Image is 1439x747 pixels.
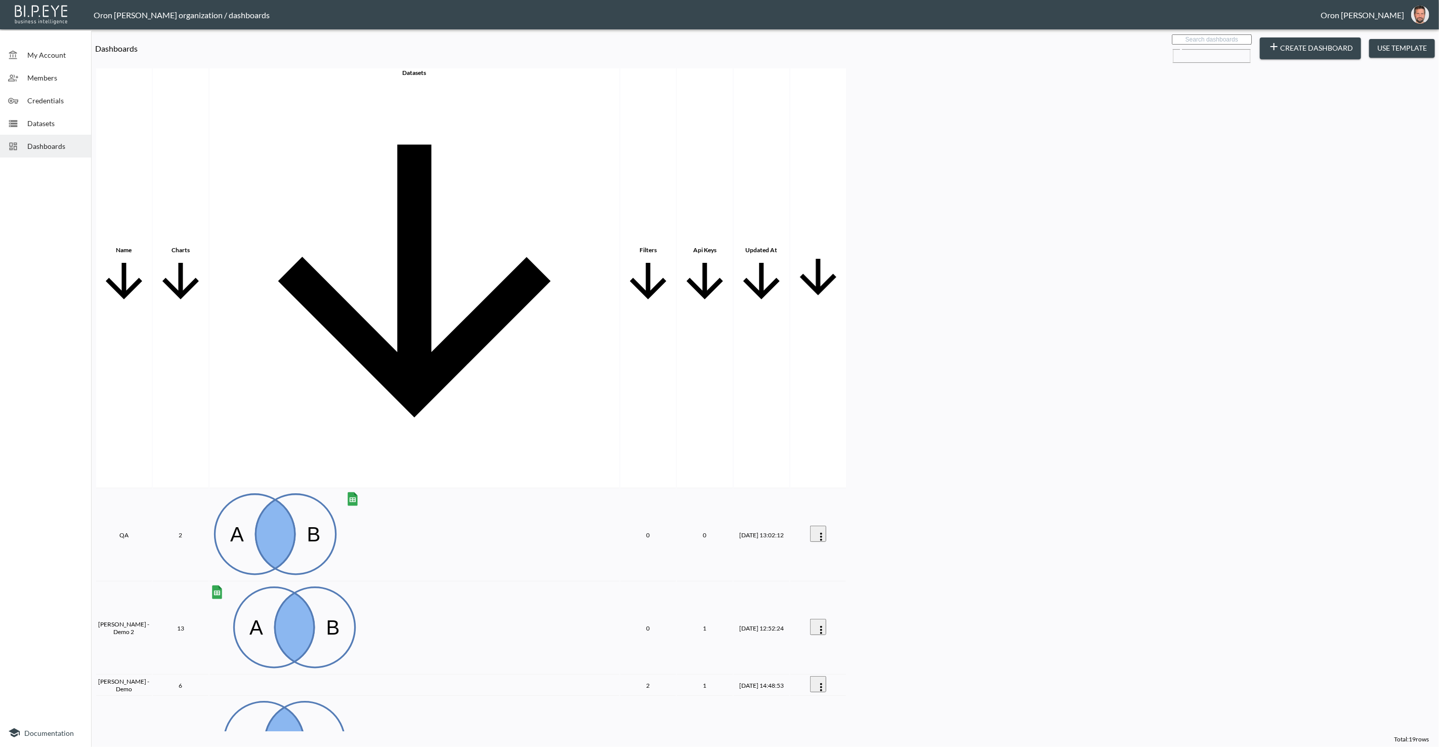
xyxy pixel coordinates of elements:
img: google sheets [348,492,358,506]
img: f7df4f0b1e237398fe25aedd0497c453 [1411,6,1429,24]
span: Updated At [734,246,789,310]
a: Tyler - orders_details_cedarbridge_202401_present [346,490,360,580]
th: 2025-05-22, 14:48:53 [734,676,789,696]
a: Tyler - orders_cedarbridge_202401_present [210,583,224,674]
p: Dashboards [95,44,1164,53]
button: more [810,619,826,635]
th: 6 [153,676,208,696]
div: Name [97,246,151,254]
th: 1 [677,582,733,675]
th: {"type":"div","key":null,"ref":null,"props":{"style":{"display":"flex","gap":10},"children":[{"ty... [209,582,619,675]
th: {"type":{"isMobxInjector":true,"displayName":"inject-with-userStore-stripeStore-dashboardsStore(O... [790,489,846,581]
th: 2025-05-29, 12:52:24 [734,582,789,675]
button: more [810,526,826,542]
img: bipeye-logo [13,3,71,25]
div: Filters [621,246,675,254]
th: 0 [620,582,676,675]
span: Documentation [24,729,74,737]
th: 13 [153,582,208,675]
a: orders_products_categories [210,490,341,580]
th: Tyler - Demo [96,676,152,696]
th: 0 [620,489,676,581]
th: {"type":{"isMobxInjector":true,"displayName":"inject-with-userStore-stripeStore-dashboardsStore(O... [790,582,846,675]
div: Datasets [210,69,619,76]
th: {"type":"div","key":null,"ref":null,"props":{"style":{"display":"flex","gap":10},"children":[{"ty... [209,676,619,696]
div: Api Keys [678,246,732,254]
th: 2025-09-13, 13:02:12 [734,489,789,581]
span: Datasets [27,118,83,129]
th: 0 [677,489,733,581]
th: 2 [153,489,208,581]
a: Tyler Demo [210,680,214,691]
th: QA [96,489,152,581]
th: Tyler - Demo 2 [96,582,152,675]
span: Api Keys [678,246,732,310]
img: google sheets [212,585,222,599]
th: {"type":"div","key":null,"ref":null,"props":{"style":{"display":"flex","gap":10},"children":[{"ty... [209,489,619,581]
span: Name [97,246,151,310]
span: Members [27,72,83,83]
span: Filters [621,246,675,310]
span: Datasets [210,69,619,487]
span: Credentials [27,95,83,106]
div: Charts [153,246,208,254]
span: Charts [153,246,208,310]
div: Oron [PERSON_NAME] organization / dashboards [94,10,1321,20]
img: inner join icon [231,585,358,670]
th: 2 [620,676,676,696]
button: Use Template [1369,39,1435,58]
a: Documentation [8,727,83,739]
button: oron@bipeye.com [1404,3,1436,27]
input: Search dashboards [1172,34,1252,45]
span: Total: 19 rows [1394,735,1429,743]
button: Create Dashboard [1260,37,1361,60]
div: Oron [PERSON_NAME] [1321,10,1404,20]
span: Dashboards [27,141,83,151]
th: 1 [677,676,733,696]
span: My Account [27,50,83,60]
th: {"type":{"isMobxInjector":true,"displayName":"inject-with-userStore-stripeStore-dashboardsStore(O... [790,676,846,696]
div: Updated At [734,246,789,254]
img: inner join icon [212,492,338,577]
a: orders_products_categories [229,583,360,674]
button: more [810,676,826,692]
